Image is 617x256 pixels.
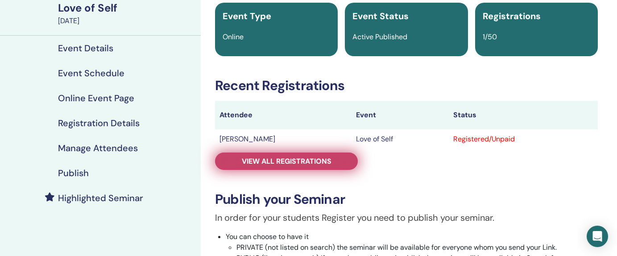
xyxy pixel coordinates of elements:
[58,0,195,16] div: Love of Self
[215,101,352,129] th: Attendee
[58,43,113,54] h4: Event Details
[236,242,598,253] li: PRIVATE (not listed on search) the seminar will be available for everyone whom you send your Link.
[58,68,124,78] h4: Event Schedule
[215,211,598,224] p: In order for your students Register you need to publish your seminar.
[449,101,598,129] th: Status
[215,153,358,170] a: View all registrations
[453,134,593,145] div: Registered/Unpaid
[58,168,89,178] h4: Publish
[58,16,195,26] div: [DATE]
[58,193,143,203] h4: Highlighted Seminar
[58,143,138,153] h4: Manage Attendees
[223,10,271,22] span: Event Type
[352,32,407,41] span: Active Published
[215,78,598,94] h3: Recent Registrations
[483,10,541,22] span: Registrations
[352,101,449,129] th: Event
[242,157,331,166] span: View all registrations
[215,191,598,207] h3: Publish your Seminar
[352,10,409,22] span: Event Status
[587,226,608,247] div: Open Intercom Messenger
[53,0,201,26] a: Love of Self[DATE]
[215,129,352,149] td: [PERSON_NAME]
[58,93,134,103] h4: Online Event Page
[223,32,244,41] span: Online
[483,32,497,41] span: 1/50
[58,118,140,128] h4: Registration Details
[352,129,449,149] td: Love of Self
